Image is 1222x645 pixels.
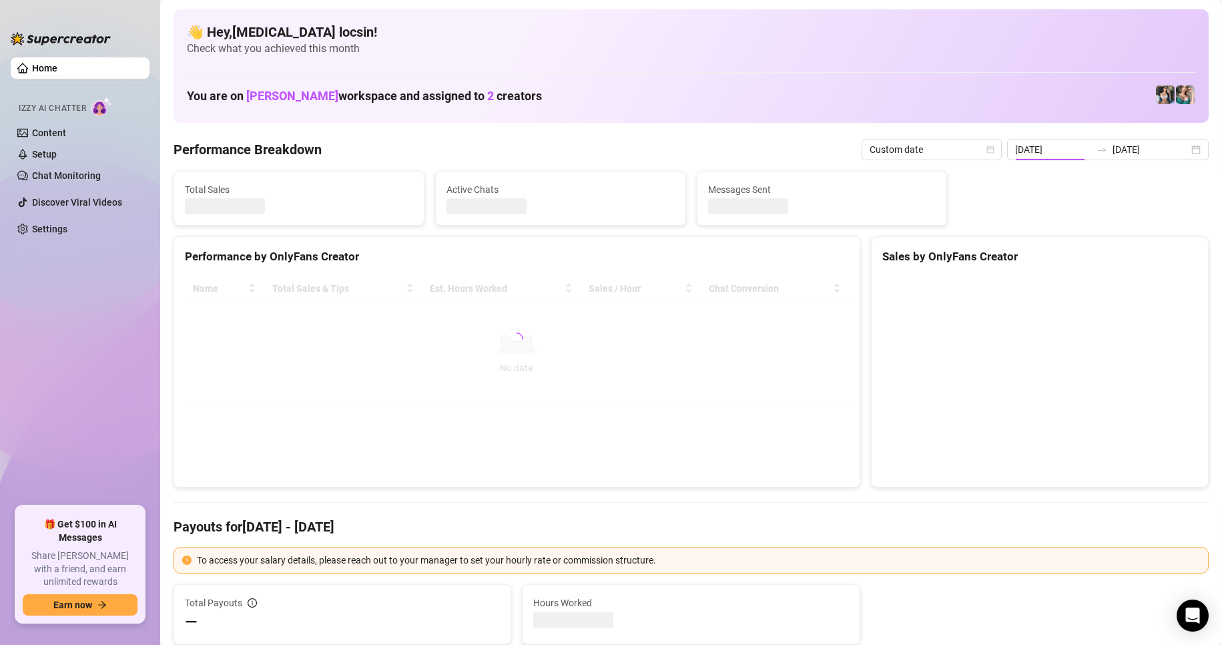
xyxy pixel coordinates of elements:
[1015,142,1091,157] input: Start date
[246,89,338,103] span: [PERSON_NAME]
[32,224,67,234] a: Settings
[97,600,107,610] span: arrow-right
[187,89,542,103] h1: You are on workspace and assigned to creators
[32,128,66,138] a: Content
[32,170,101,181] a: Chat Monitoring
[1156,85,1175,104] img: Katy
[248,598,257,608] span: info-circle
[32,149,57,160] a: Setup
[187,41,1195,56] span: Check what you achieved this month
[1097,144,1107,155] span: swap-right
[185,182,413,197] span: Total Sales
[882,248,1197,266] div: Sales by OnlyFans Creator
[986,146,994,154] span: calendar
[53,600,92,610] span: Earn now
[708,182,936,197] span: Messages Sent
[510,333,523,346] span: loading
[487,89,494,103] span: 2
[185,248,849,266] div: Performance by OnlyFans Creator
[23,518,137,544] span: 🎁 Get $100 in AI Messages
[185,612,198,633] span: —
[1097,144,1107,155] span: to
[23,550,137,589] span: Share [PERSON_NAME] with a friend, and earn unlimited rewards
[1177,600,1209,632] div: Open Intercom Messenger
[197,553,1200,568] div: To access your salary details, please reach out to your manager to set your hourly rate or commis...
[446,182,675,197] span: Active Chats
[174,140,322,159] h4: Performance Breakdown
[19,102,86,115] span: Izzy AI Chatter
[185,596,242,610] span: Total Payouts
[91,97,112,116] img: AI Chatter
[1113,142,1189,157] input: End date
[870,140,994,160] span: Custom date
[1176,85,1195,104] img: Zaddy
[182,556,192,565] span: exclamation-circle
[187,23,1195,41] h4: 👋 Hey, [MEDICAL_DATA] locsin !
[32,197,122,208] a: Discover Viral Videos
[174,517,1209,536] h4: Payouts for [DATE] - [DATE]
[32,63,57,73] a: Home
[23,594,137,616] button: Earn nowarrow-right
[11,32,111,45] img: logo-BBDzfeDw.svg
[533,596,848,610] span: Hours Worked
